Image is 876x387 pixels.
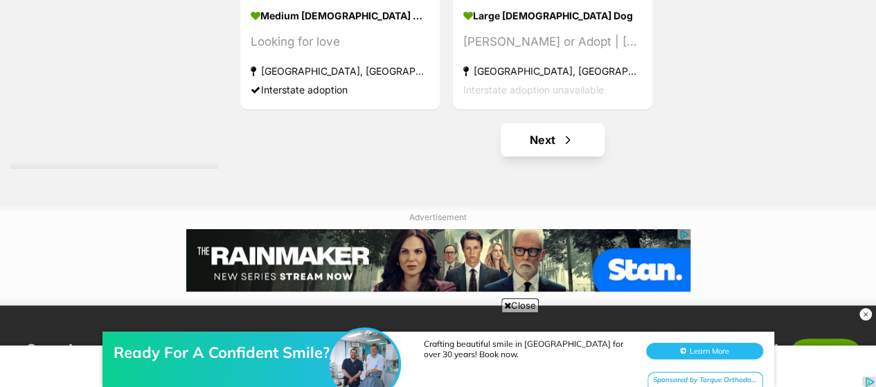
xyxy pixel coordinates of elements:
[859,307,873,321] img: close_rtb.svg
[463,6,642,26] strong: large [DEMOGRAPHIC_DATA] Dog
[251,6,429,26] strong: medium [DEMOGRAPHIC_DATA] Dog
[186,229,690,291] iframe: Advertisement
[463,33,642,51] div: [PERSON_NAME] or Adopt | [GEOGRAPHIC_DATA]
[501,298,539,312] span: Close
[646,39,763,55] button: Learn More
[330,26,399,95] img: Ready For A Confident Smile?
[424,35,632,55] div: Crafting beautiful smile in [GEOGRAPHIC_DATA] for over 30 years! Book now.
[251,80,429,99] div: Interstate adoption
[463,62,642,80] strong: [GEOGRAPHIC_DATA], [GEOGRAPHIC_DATA]
[239,123,866,156] nav: Pagination
[251,33,429,51] div: Looking for love
[647,68,763,85] div: Sponsored by Torque Orthodontics
[114,39,335,58] div: Ready For A Confident Smile?
[251,62,429,80] strong: [GEOGRAPHIC_DATA], [GEOGRAPHIC_DATA]
[501,123,605,156] a: Next page
[463,84,604,96] span: Interstate adoption unavailable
